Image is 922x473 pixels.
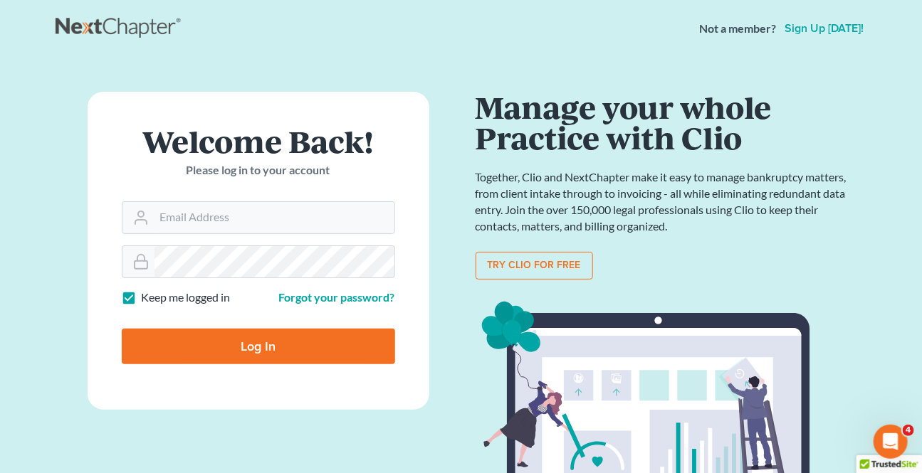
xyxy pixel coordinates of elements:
label: Keep me logged in [142,289,231,306]
a: Try clio for free [476,252,593,280]
input: Log In [122,329,395,364]
span: 4 [903,425,914,436]
input: Email Address [154,202,394,233]
h1: Manage your whole Practice with Clio [476,92,853,152]
h1: Welcome Back! [122,126,395,156]
a: Forgot your password? [279,290,395,304]
a: Sign up [DATE]! [782,23,867,34]
strong: Not a member? [700,21,777,37]
p: Together, Clio and NextChapter make it easy to manage bankruptcy matters, from client intake thro... [476,169,853,234]
iframe: Intercom live chat [874,425,908,459]
p: Please log in to your account [122,162,395,179]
